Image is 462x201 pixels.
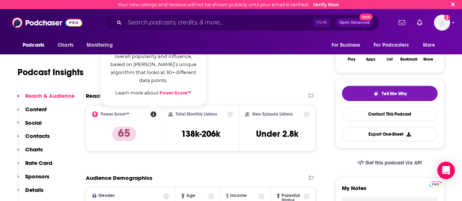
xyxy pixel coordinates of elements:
[17,159,52,173] button: Rate Card
[387,57,393,62] div: List
[352,154,428,172] a: Get this podcast via API
[160,90,191,96] a: Power Score™
[373,91,379,97] img: tell me why sparkle
[25,92,75,99] p: Reach & Audience
[17,186,43,200] button: Details
[109,44,198,84] p: Our metric indicating this podcast’s overall popularity and influence, based on [PERSON_NAME]’s u...
[342,107,438,121] a: Contact This Podcast
[25,186,43,193] p: Details
[12,16,82,30] img: Podchaser - Follow, Share and Rate Podcasts
[414,16,425,29] a: Show notifications dropdown
[17,146,43,159] button: Charts
[418,38,444,52] button: open menu
[25,159,52,166] p: Rate Card
[423,57,433,62] div: Share
[25,106,47,113] p: Content
[374,40,409,50] span: For Podcasters
[17,92,75,106] button: Reach & Audience
[81,38,122,52] button: open menu
[434,15,450,31] button: Show profile menu
[313,2,339,7] a: Verify Now
[17,173,49,186] button: Sponsors
[331,40,360,50] span: For Business
[326,38,369,52] button: open menu
[109,89,198,97] p: Learn more about
[176,112,217,117] h2: Total Monthly Listens
[101,112,129,117] h2: Power Score™
[256,128,298,139] h3: Under 2.8k
[369,38,419,52] button: open menu
[359,13,373,20] span: New
[429,180,442,187] a: Pro website
[437,162,455,179] div: Open Intercom Messenger
[181,128,220,139] h3: 138k-206k
[58,40,73,50] span: Charts
[17,132,50,146] button: Contacts
[434,15,450,31] span: Logged in as carlosrosario
[252,112,293,117] h2: New Episode Listens
[23,40,44,50] span: Podcasts
[86,92,103,99] h2: Reach
[400,57,417,62] div: Bookmark
[17,106,47,119] button: Content
[382,91,407,97] span: Tell Me Why
[104,14,379,31] div: Search podcasts, credits, & more...
[17,119,42,133] button: Social
[25,119,42,126] p: Social
[366,57,375,62] div: Apps
[25,132,50,139] p: Contacts
[25,173,49,180] p: Sponsors
[230,193,247,198] span: Income
[112,127,136,141] p: 65
[342,127,438,141] button: Export One-Sheet
[429,181,442,187] img: Podchaser Pro
[98,193,115,198] span: Gender
[125,17,313,28] input: Search podcasts, credits, & more...
[423,40,435,50] span: More
[118,2,339,7] div: Your new ratings and reviews will not be shown publicly until your email is verified.
[313,18,330,27] span: Ctrl K
[18,67,84,78] h1: Podcast Insights
[339,21,370,24] span: Open Advanced
[342,185,438,197] label: My Notes
[396,16,408,29] a: Show notifications dropdown
[336,18,373,27] button: Open AdvancedNew
[53,38,78,52] a: Charts
[342,86,438,101] button: tell me why sparkleTell Me Why
[434,15,450,31] img: User Profile
[18,38,54,52] button: open menu
[25,146,43,153] p: Charts
[365,160,422,166] span: Get this podcast via API
[348,57,355,62] div: Play
[444,15,450,20] svg: Email not verified
[87,40,112,50] span: Monitoring
[186,193,195,198] span: Age
[86,174,152,181] h2: Audience Demographics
